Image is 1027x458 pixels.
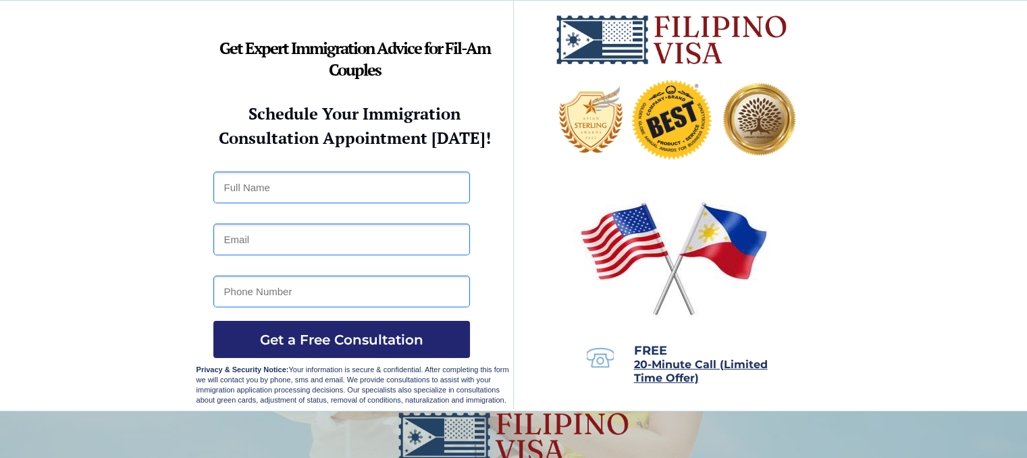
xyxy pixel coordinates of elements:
input: Phone Number [213,276,470,307]
span: Your information is secure & confidential. After completing this form we will contact you by phon... [196,365,509,404]
strong: Consultation Appointment [DATE]! [219,127,491,149]
button: Get a Free Consultation [213,321,470,358]
strong: Get Expert Immigration Advice for Fil-Am Couples [219,37,490,80]
input: Email [213,224,470,255]
input: Full Name [213,172,470,203]
span: FREE [634,343,667,358]
strong: Schedule Your Immigration [248,103,460,124]
span: 20-Minute Call (Limited Time Offer) [634,358,768,384]
span: Get a Free Consultation [213,332,470,348]
a: 20-Minute Call (Limited Time Offer) [634,359,768,384]
strong: Privacy & Security Notice: [196,365,289,374]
